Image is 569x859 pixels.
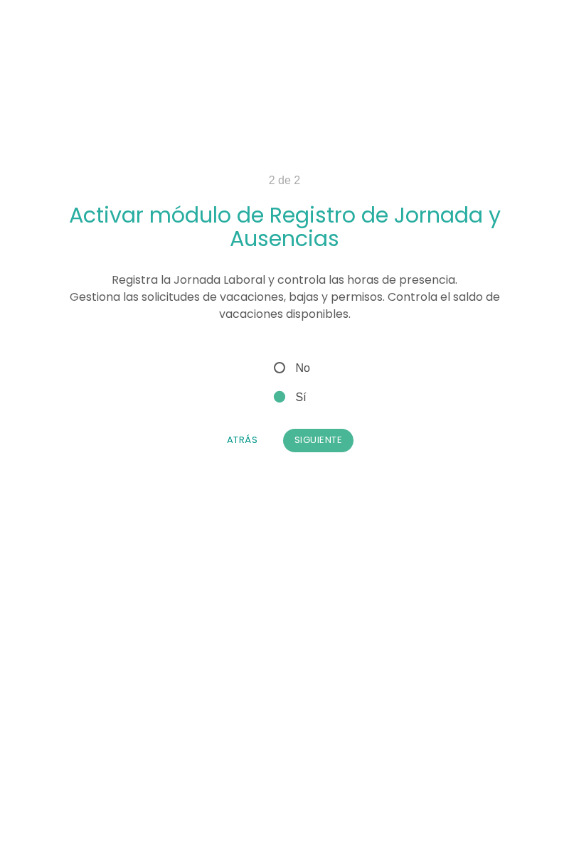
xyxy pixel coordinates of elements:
[70,272,500,322] span: Registra la Jornada Laboral y controla las horas de presencia. Gestiona las solicitudes de vacaci...
[271,388,307,406] span: Sí
[271,359,310,377] span: No
[216,429,270,452] button: Atrás
[43,203,526,251] h2: Activar módulo de Registro de Jornada y Ausencias
[43,172,526,189] p: 2 de 2
[283,429,354,452] button: Siguiente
